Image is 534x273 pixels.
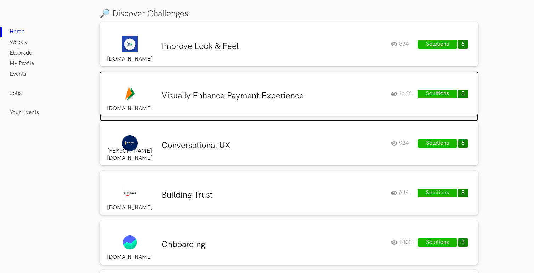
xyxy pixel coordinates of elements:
[103,56,156,63] label: [DOMAIN_NAME]
[458,139,468,148] button: 6
[100,171,478,220] a: [DOMAIN_NAME]Building Trust644Solutions8
[10,48,32,58] a: Eldorado
[161,41,385,52] h3: Improve Look & Feel
[10,37,28,48] a: Weekly
[391,40,417,49] div: 884
[103,105,156,112] label: [DOMAIN_NAME]
[418,90,457,98] button: Solutions
[161,91,385,101] h3: Visually Enhance Payment Experience
[122,185,138,201] img: licious_logo.png
[10,69,26,80] a: Events
[458,40,468,49] button: 6
[418,40,457,49] button: Solutions
[161,140,385,151] h3: Conversational UX
[103,204,156,211] label: [DOMAIN_NAME]
[122,234,138,250] img: groww.png
[161,190,385,200] h3: Building Trust
[418,189,457,197] button: Solutions
[100,220,478,270] a: [DOMAIN_NAME]Onboarding1803Solutions3
[418,139,457,148] button: Solutions
[161,239,385,250] h3: Onboarding
[100,72,478,121] a: [DOMAIN_NAME]Visually Enhance Payment Experience1668Solutions8
[458,238,468,247] button: 3
[94,7,484,20] div: 🔎 Discover Challenges
[122,36,138,52] img: gstn_logo.jpg
[391,238,417,247] div: 1803
[391,189,417,197] div: 644
[458,189,468,197] button: 8
[10,58,34,69] a: My Profile
[10,107,39,118] a: Your Events
[100,121,478,171] a: [PERSON_NAME][DOMAIN_NAME]Conversational UX924Solutions6
[103,254,156,261] label: [DOMAIN_NAME]
[391,90,417,98] div: 1668
[391,139,417,148] div: 924
[100,22,478,72] a: [DOMAIN_NAME]Improve Look & Feel884Solutions6
[122,86,138,102] img: Bhim_logo_1110241030
[122,135,138,151] img: cowin-logo.png
[10,88,22,99] a: Jobs
[458,90,468,98] button: 8
[418,238,457,247] button: Solutions
[10,27,24,37] a: Home
[103,148,156,162] label: [PERSON_NAME][DOMAIN_NAME]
